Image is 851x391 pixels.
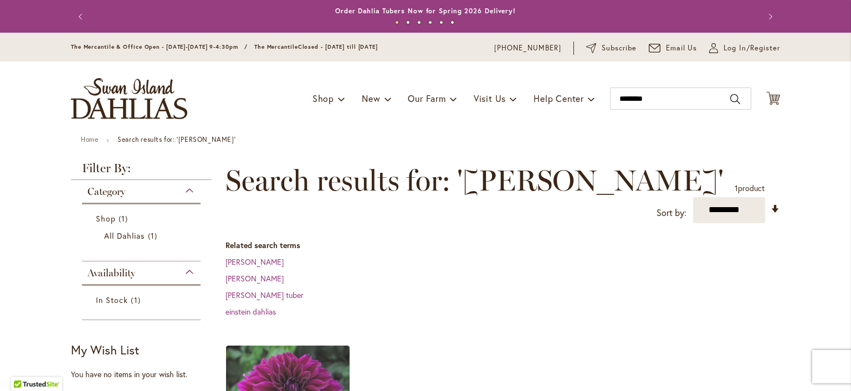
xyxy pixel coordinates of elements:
[71,162,212,180] strong: Filter By:
[225,290,304,300] a: [PERSON_NAME] tuber
[117,135,235,143] strong: Search results for: '[PERSON_NAME]'
[666,43,698,54] span: Email Us
[395,20,399,24] button: 1 of 6
[758,6,780,28] button: Next
[71,43,298,50] span: The Mercantile & Office Open - [DATE]-[DATE] 9-4:30pm / The Mercantile
[335,7,516,15] a: Order Dahlia Tubers Now for Spring 2026 Delivery!
[534,92,584,104] span: Help Center
[225,164,724,197] span: Search results for: '[PERSON_NAME]'
[735,183,738,193] span: 1
[96,213,189,224] a: Shop
[131,294,143,306] span: 1
[362,92,380,104] span: New
[71,78,187,119] a: store logo
[225,256,284,267] a: [PERSON_NAME]
[602,43,637,54] span: Subscribe
[88,186,125,198] span: Category
[709,43,780,54] a: Log In/Register
[649,43,698,54] a: Email Us
[406,20,410,24] button: 2 of 6
[88,267,135,279] span: Availability
[450,20,454,24] button: 6 of 6
[225,240,780,251] dt: Related search terms
[71,342,139,358] strong: My Wish List
[225,306,276,317] a: einstein dahlias
[474,92,506,104] span: Visit Us
[657,203,686,223] label: Sort by:
[96,213,116,224] span: Shop
[8,352,39,383] iframe: Launch Accessibility Center
[71,6,93,28] button: Previous
[119,213,131,224] span: 1
[439,20,443,24] button: 5 of 6
[148,230,160,241] span: 1
[104,230,181,241] a: All Dahlias
[724,43,780,54] span: Log In/Register
[428,20,432,24] button: 4 of 6
[81,135,98,143] a: Home
[298,43,378,50] span: Closed - [DATE] till [DATE]
[96,295,128,305] span: In Stock
[312,92,334,104] span: Shop
[71,369,219,380] div: You have no items in your wish list.
[417,20,421,24] button: 3 of 6
[735,179,765,197] p: product
[96,294,189,306] a: In Stock 1
[225,273,284,284] a: [PERSON_NAME]
[104,230,145,241] span: All Dahlias
[494,43,561,54] a: [PHONE_NUMBER]
[586,43,637,54] a: Subscribe
[408,92,445,104] span: Our Farm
